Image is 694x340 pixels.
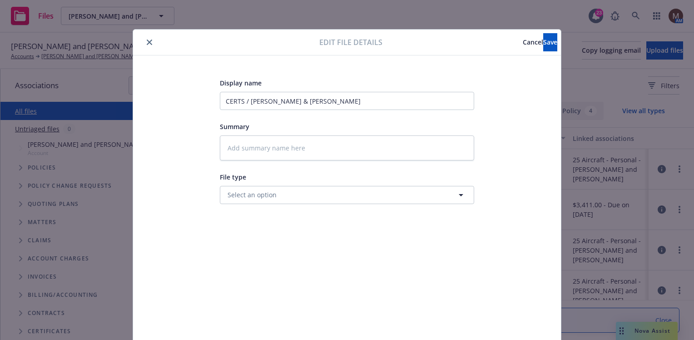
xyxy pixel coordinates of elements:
span: Save [543,38,557,46]
span: Cancel [523,38,543,46]
span: File type [220,173,246,181]
input: Add display name here [220,92,474,110]
span: Summary [220,122,249,131]
button: close [144,37,155,48]
button: Save [543,33,557,51]
span: Display name [220,79,262,87]
span: Edit file details [319,37,382,48]
button: Cancel [523,33,543,51]
button: Select an option [220,186,474,204]
span: Select an option [228,190,277,200]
